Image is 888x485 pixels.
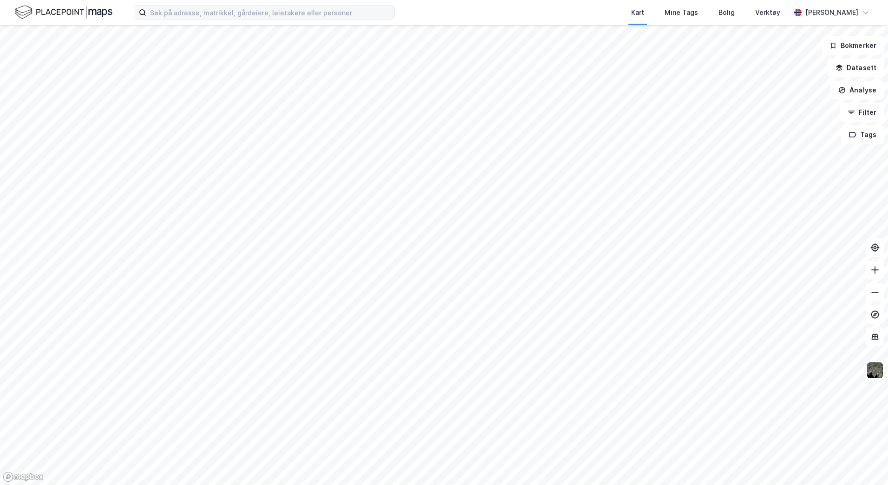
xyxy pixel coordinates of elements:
iframe: Chat Widget [842,440,888,485]
div: Kontrollprogram for chat [842,440,888,485]
div: Kart [631,7,644,18]
div: Mine Tags [665,7,698,18]
div: Bolig [718,7,735,18]
img: logo.f888ab2527a4732fd821a326f86c7f29.svg [15,4,112,20]
div: [PERSON_NAME] [805,7,858,18]
div: Verktøy [755,7,780,18]
input: Søk på adresse, matrikkel, gårdeiere, leietakere eller personer [146,6,394,20]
